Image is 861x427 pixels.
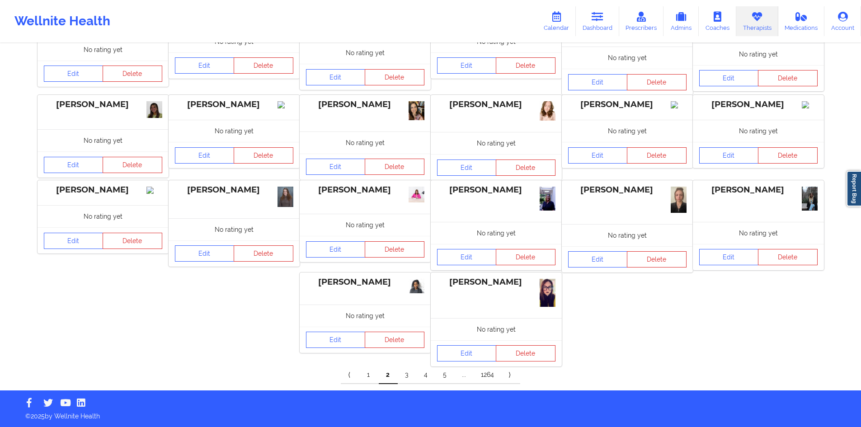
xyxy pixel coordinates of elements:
div: No rating yet [431,132,562,154]
a: Calendar [537,6,576,36]
button: Delete [496,160,555,176]
a: Therapists [736,6,778,36]
a: Admins [663,6,699,36]
div: [PERSON_NAME] [437,277,555,287]
div: No rating yet [300,214,431,236]
a: Edit [44,157,104,173]
a: 4 [417,366,436,384]
img: 3b24ca01-937d-4731-8ce7-48dec75b1bf3_Facetune_02-10-2024-15-15-30.jpeg [146,101,162,118]
div: [PERSON_NAME] [699,185,818,195]
button: Delete [496,249,555,265]
a: 1264 [474,366,501,384]
button: Delete [103,66,162,82]
a: ... [455,366,474,384]
button: Delete [365,159,424,175]
a: Edit [437,345,497,361]
div: [PERSON_NAME] [699,99,818,110]
a: Account [824,6,861,36]
p: © 2025 by Wellnite Health [19,405,842,421]
a: Edit [699,249,759,265]
a: Edit [437,57,497,74]
a: Edit [699,147,759,164]
img: 26c9f11c-092e-47a4-8012-d104f115c883_IMG_0342.jpeg [540,279,555,307]
div: [PERSON_NAME] [568,99,687,110]
a: Edit [306,69,366,85]
img: Image%2Fplaceholer-image.png [146,187,162,194]
button: Delete [496,345,555,361]
button: Delete [758,70,818,86]
img: Image%2Fplaceholer-image.png [671,101,687,108]
a: Edit [306,159,366,175]
button: Delete [496,57,555,74]
a: Edit [568,74,628,90]
div: [PERSON_NAME] [44,99,162,110]
div: No rating yet [562,224,693,246]
a: 2 [379,366,398,384]
div: [PERSON_NAME] [306,185,424,195]
button: Delete [103,233,162,249]
button: Delete [627,251,687,267]
div: Pagination Navigation [341,366,520,384]
button: Delete [234,245,293,262]
button: Delete [365,69,424,85]
div: No rating yet [38,38,169,61]
div: No rating yet [300,131,431,154]
img: Image%2Fplaceholer-image.png [802,101,818,108]
a: Edit [568,147,628,164]
a: Edit [568,251,628,267]
img: af90ac71-0c30-4d66-a607-bbd32bfc5ab6_HeatherV.jpg [409,101,424,120]
a: Edit [175,57,235,74]
a: 3 [398,366,417,384]
div: No rating yet [431,318,562,340]
div: [PERSON_NAME] [44,185,162,195]
a: Report Bug [847,171,861,206]
div: No rating yet [693,222,824,244]
a: Edit [175,147,235,164]
a: 5 [436,366,455,384]
a: Edit [437,249,497,265]
div: No rating yet [169,218,300,240]
a: Dashboard [576,6,619,36]
div: [PERSON_NAME] [437,99,555,110]
div: No rating yet [562,47,693,69]
div: [PERSON_NAME] [568,185,687,195]
div: [PERSON_NAME] [306,277,424,287]
div: [PERSON_NAME] [175,185,293,195]
img: 0835415d-06e6-44a3-b5c1-d628e83c7203_IMG_3054.jpeg [802,187,818,211]
div: [PERSON_NAME] [306,99,424,110]
img: Image%2Fplaceholer-image.png [278,101,293,108]
div: No rating yet [562,120,693,142]
button: Delete [103,157,162,173]
button: Delete [758,249,818,265]
img: 999d0e34-0391-4fb9-9c2f-1a2463b577ff_pho6.PNG [409,279,424,293]
a: 1 [360,366,379,384]
button: Delete [234,147,293,164]
img: 779f1f66-6c34-41fa-a567-4dd406fe5b89_IMG_7574.jpg [671,187,687,212]
button: Delete [627,74,687,90]
a: Previous item [341,366,360,384]
div: No rating yet [38,205,169,227]
img: 752bd909-966d-490f-97f5-8076de164883_493011877_1243597054439264_5901793320212837123_n_(1).jpg [409,187,424,202]
div: No rating yet [300,42,431,64]
a: Edit [44,66,104,82]
a: Edit [175,245,235,262]
div: No rating yet [300,305,431,327]
img: 646c9a6f-0ff6-4b97-90d3-ca628193e7ad_Ester+(1).jpg [540,101,555,121]
div: No rating yet [169,120,300,142]
a: Edit [44,233,104,249]
a: Next item [501,366,520,384]
div: [PERSON_NAME] [175,99,293,110]
a: Edit [437,160,497,176]
a: Medications [778,6,825,36]
a: Prescribers [619,6,664,36]
a: Edit [306,332,366,348]
img: 12464694-d08d-45e8-b89f-4f12f27c50fb_IMG_4480.jpeg [278,187,293,207]
button: Delete [365,241,424,258]
div: No rating yet [431,222,562,244]
div: No rating yet [693,120,824,142]
div: No rating yet [693,43,824,65]
div: No rating yet [38,129,169,151]
a: Edit [699,70,759,86]
a: Edit [306,241,366,258]
div: [PERSON_NAME] [437,185,555,195]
